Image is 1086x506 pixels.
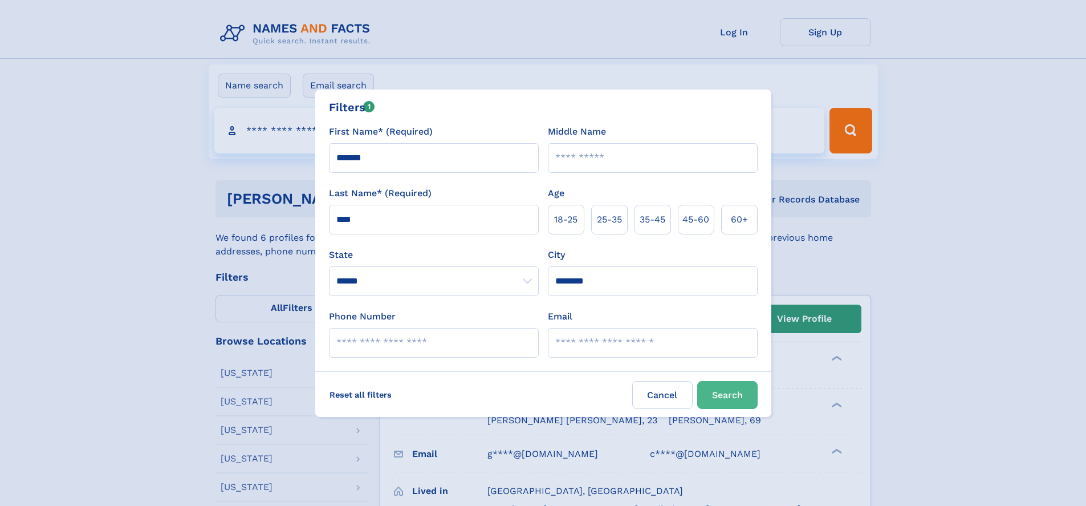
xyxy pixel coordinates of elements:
[548,187,564,200] label: Age
[597,213,622,226] span: 25‑35
[548,125,606,139] label: Middle Name
[697,381,758,409] button: Search
[548,248,565,262] label: City
[554,213,577,226] span: 18‑25
[329,187,432,200] label: Last Name* (Required)
[329,99,375,116] div: Filters
[632,381,693,409] label: Cancel
[548,310,572,323] label: Email
[329,248,539,262] label: State
[731,213,748,226] span: 60+
[329,125,433,139] label: First Name* (Required)
[682,213,709,226] span: 45‑60
[640,213,665,226] span: 35‑45
[329,310,396,323] label: Phone Number
[322,381,399,408] label: Reset all filters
